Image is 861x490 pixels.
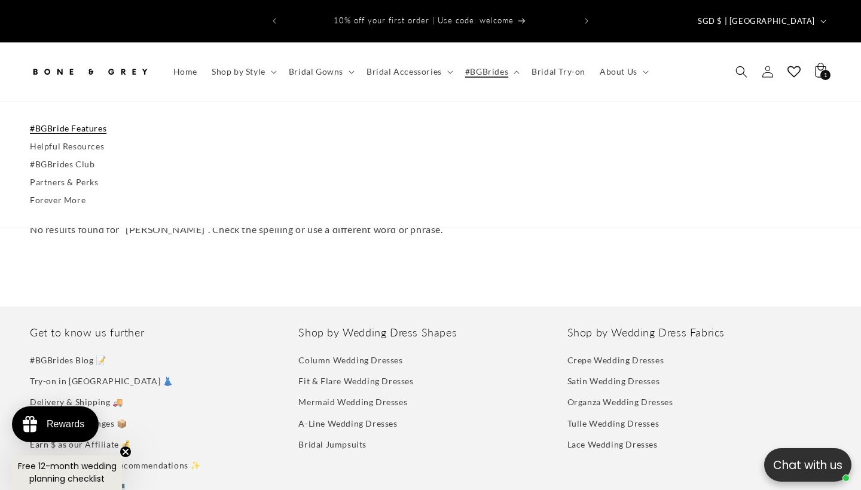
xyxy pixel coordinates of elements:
a: Satin Wedding Dresses [567,370,660,391]
a: Bone and Grey Bridal [26,54,154,90]
a: Helpful Resources [30,137,831,155]
span: #BGBrides [465,66,508,77]
span: Shop by Style [212,66,265,77]
a: Home [166,59,204,84]
span: Free 12-month wedding planning checklist [18,460,117,485]
a: Crepe Wedding Dresses [567,353,664,370]
span: 10% off your first order | Use code: welcome [334,16,514,25]
img: Bone and Grey Bridal [30,59,149,85]
summary: Bridal Accessories [359,59,458,84]
a: Mermaid Wedding Dresses [298,391,407,412]
span: 1 [824,70,828,80]
button: Previous announcement [261,10,288,32]
a: Returns & Exchanges 📦 [30,413,127,434]
a: #BGBride Features [30,120,831,137]
p: No results found for “[PERSON_NAME]”. Check the spelling or use a different word or phrase. [30,221,831,238]
span: Bridal Gowns [289,66,343,77]
h2: Shop by Wedding Dress Fabrics [567,326,831,339]
button: Close teaser [120,446,132,458]
a: Earn $ as our Affiliate 💰 [30,434,132,455]
h2: Get to know us further [30,326,294,339]
button: Next announcement [573,10,600,32]
div: Free 12-month wedding planning checklistClose teaser [12,455,122,490]
span: About Us [600,66,637,77]
a: Partners & Perks [30,173,831,191]
a: Bridal Jumpsuits [298,434,367,455]
summary: #BGBrides [458,59,524,84]
a: #BGBrides Blog 📝 [30,353,106,370]
span: Bridal Accessories [367,66,442,77]
summary: Bridal Gowns [282,59,359,84]
summary: Shop by Style [204,59,282,84]
a: Try-on in [GEOGRAPHIC_DATA] 👗 [30,370,173,391]
span: Home [173,66,197,77]
a: Delivery & Shipping 🚚 [30,391,123,412]
span: SGD $ | [GEOGRAPHIC_DATA] [698,16,815,27]
a: #BGBrides Club [30,155,831,173]
a: Bridal Try-on [524,59,593,84]
h2: Shop by Wedding Dress Shapes [298,326,562,339]
span: Bridal Try-on [532,66,585,77]
summary: Search [728,59,755,85]
a: A-Line Wedding Dresses [298,413,397,434]
a: Tulle Wedding Dresses [567,413,660,434]
summary: About Us [593,59,654,84]
a: Organza Wedding Dresses [567,391,673,412]
button: Open chatbox [764,448,851,482]
div: Rewards [47,419,84,430]
a: Forever More [30,191,831,209]
p: Chat with us [764,457,851,474]
button: SGD $ | [GEOGRAPHIC_DATA] [691,10,831,32]
a: Fit & Flare Wedding Dresses [298,370,413,391]
a: Take style quiz to get recommendations ✨ [30,455,201,476]
a: Column Wedding Dresses [298,353,402,370]
a: Lace Wedding Dresses [567,434,658,455]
